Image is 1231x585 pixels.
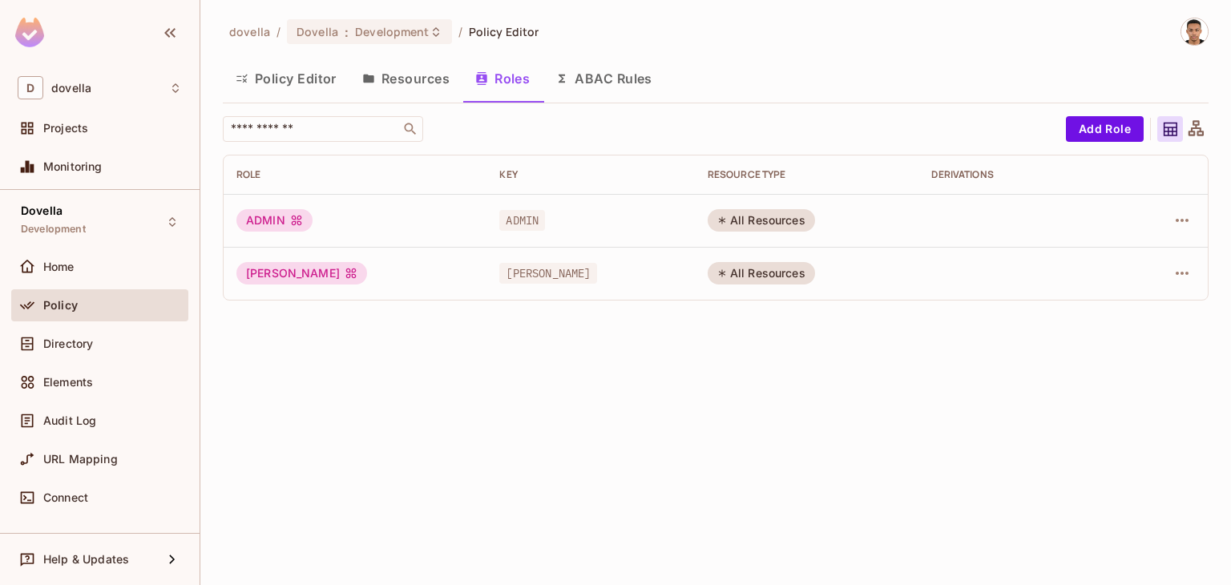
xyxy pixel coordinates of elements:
button: Roles [462,58,543,99]
span: Connect [43,491,88,504]
span: Home [43,260,75,273]
div: RESOURCE TYPE [708,168,906,181]
span: [PERSON_NAME] [499,263,597,284]
span: Dovella [21,204,63,217]
span: Workspace: dovella [51,82,91,95]
button: ABAC Rules [543,58,665,99]
span: Help & Updates [43,553,129,566]
span: URL Mapping [43,453,118,466]
button: Resources [349,58,462,99]
div: Key [499,168,681,181]
img: SReyMgAAAABJRU5ErkJggg== [15,18,44,47]
span: Development [21,223,86,236]
span: Directory [43,337,93,350]
span: Monitoring [43,160,103,173]
button: Add Role [1066,116,1144,142]
span: : [344,26,349,38]
div: [PERSON_NAME] [236,262,367,284]
div: Derivations [931,168,1108,181]
li: / [276,24,281,39]
span: Elements [43,376,93,389]
div: All Resources [708,209,815,232]
button: Policy Editor [223,58,349,99]
span: the active workspace [229,24,270,39]
span: D [18,76,43,99]
span: Policy Editor [469,24,539,39]
span: Projects [43,122,88,135]
div: ADMIN [236,209,313,232]
span: Dovella [297,24,338,39]
div: Role [236,168,474,181]
span: Development [355,24,429,39]
img: Nick Payano Guzmán [1181,18,1208,45]
span: Policy [43,299,78,312]
span: ADMIN [499,210,545,231]
li: / [458,24,462,39]
div: All Resources [708,262,815,284]
span: Audit Log [43,414,96,427]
